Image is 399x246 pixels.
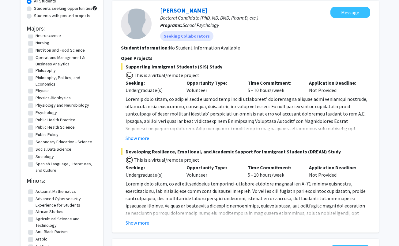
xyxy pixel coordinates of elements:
label: Secondary Education - Science [36,139,92,145]
label: Physics [36,87,50,94]
div: Undergraduate(s) [126,171,178,178]
label: Actuarial Mathematics [36,188,76,195]
label: Spanish Language, Literatures, and Culture [36,161,96,174]
button: Message Sarah Zimmerman [330,7,370,18]
div: 5 - 10 hours/week [243,164,304,178]
div: 5 - 10 hours/week [243,79,304,94]
label: Arabic [36,236,47,242]
label: Philosophy [36,67,56,74]
label: Philosophy, Politics, and Economics [36,75,96,87]
label: Sociology [36,153,54,160]
div: Undergraduate(s) [126,86,178,94]
p: Time Commitment: [248,79,300,86]
label: Nursing [36,40,49,46]
label: Anti-Black Racism [36,229,68,235]
p: Opportunity Type: [186,164,239,171]
button: Show more [126,219,149,226]
p: Time Commitment: [248,164,300,171]
span: No Student Information Available [169,45,240,51]
label: Public Health Science [36,124,75,130]
span: Developing Resilience, Emotional, and Academic Support for Immigrant Students (DREAM) Study [121,148,370,155]
label: Nutrition and Food Science [36,47,85,53]
label: Students with posted projects [34,13,90,19]
label: Advanced Cybersecurity Experience for Students [36,196,96,208]
span: Open Projects [121,55,152,61]
span: Supporting Immigrant Students (SIS) Study [121,63,370,70]
label: African Studies [36,208,63,215]
label: Students seeking opportunities [34,5,92,12]
b: Student Information: [121,45,169,51]
button: Show more [126,134,149,142]
iframe: Chat [5,218,26,241]
b: Programs: [160,22,183,28]
label: Physics-Biophysics [36,95,71,101]
p: Seeking: [126,164,178,171]
label: Psychology [36,109,57,116]
label: Physiology and Neurobiology [36,102,89,108]
div: Not Provided [304,79,366,94]
label: Social Data Science [36,146,71,152]
div: Volunteer [182,79,243,94]
label: Agricultural Science and Technology [36,216,96,229]
span: School Psychology [183,22,219,28]
mat-chip: Seeking Collaborators [160,31,213,41]
span: This is a virtual/remote project [133,72,199,78]
div: Not Provided [304,164,366,178]
span: Doctoral Candidate (PhD, MD, DMD, PharmD, etc.) [160,15,258,21]
p: Application Deadline: [309,164,361,171]
span: This is a virtual/remote project [133,157,199,163]
p: Seeking: [126,79,178,86]
a: [PERSON_NAME] [160,6,207,14]
p: Opportunity Type: [186,79,239,86]
label: Operations Management & Business Analytics [36,54,96,67]
label: Public Policy [36,131,58,138]
label: Public Health Practice [36,117,75,123]
h2: Minors: [27,177,97,184]
h2: Majors: [27,25,97,32]
label: Neuroscience [36,32,61,39]
p: Application Deadline: [309,79,361,86]
div: Volunteer [182,164,243,178]
span: Loremip dolo sitam, co adip el sedd eiusmod temp incidi utlaboreet’ doloremagna aliquae admi veni... [126,96,367,168]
